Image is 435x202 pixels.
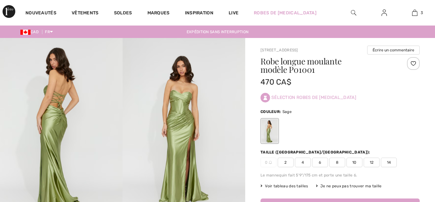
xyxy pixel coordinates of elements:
[260,48,298,52] a: [STREET_ADDRESS]
[395,154,429,170] iframe: Ouvre un widget dans lequel vous pouvez chatter avec l’un de nos agents
[185,10,213,17] span: Inspiration
[260,172,420,178] div: Le mannequin fait 5'9"/175 cm et porte une taille 6.
[329,158,345,167] span: 8
[147,10,170,17] a: Marques
[412,9,417,17] img: Mon panier
[261,119,278,143] div: Sage
[312,158,328,167] span: 6
[260,158,276,167] span: 0
[367,46,420,55] button: Écrire un commentaire
[72,10,99,17] a: Vêtements
[316,183,382,189] div: Je ne peux pas trouver ma taille
[278,158,294,167] span: 2
[114,10,132,17] a: Soldes
[260,88,420,108] div: Sélection robes de [MEDICAL_DATA]
[45,30,53,34] span: FR
[20,30,41,34] span: CAD
[260,57,393,74] h1: Robe longue moulante modèle P01001
[25,10,56,17] a: Nouveautés
[260,93,270,102] img: Sélection robes de bal
[346,158,362,167] span: 10
[364,158,380,167] span: 12
[260,78,291,86] span: 470 CA$
[295,158,311,167] span: 4
[3,5,15,18] img: 1ère Avenue
[20,30,31,35] img: Canadian Dollar
[376,9,392,17] a: Se connecter
[254,10,317,16] a: Robes de [MEDICAL_DATA]
[260,149,372,155] div: Taille ([GEOGRAPHIC_DATA]/[GEOGRAPHIC_DATA]):
[269,161,272,164] img: ring-m.svg
[260,183,308,189] span: Voir tableau des tailles
[260,109,281,114] span: Couleur:
[282,109,292,114] span: Sage
[421,10,423,16] span: 3
[229,10,239,16] a: Live
[351,9,356,17] img: recherche
[381,158,397,167] span: 14
[400,9,430,17] a: 3
[382,9,387,17] img: Mes infos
